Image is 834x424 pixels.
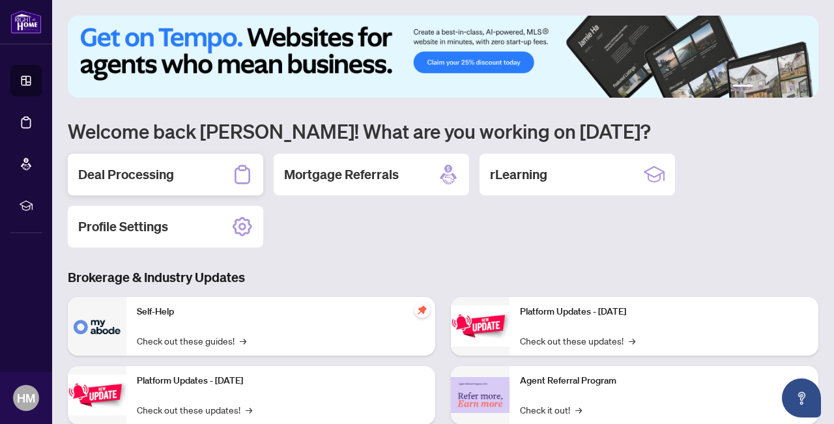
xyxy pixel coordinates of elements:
[758,85,764,90] button: 2
[137,374,425,388] p: Platform Updates - [DATE]
[520,374,808,388] p: Agent Referral Program
[451,305,510,346] img: Platform Updates - June 23, 2025
[790,85,795,90] button: 5
[769,85,774,90] button: 3
[414,302,430,318] span: pushpin
[520,333,635,348] a: Check out these updates!→
[68,297,126,356] img: Self-Help
[782,378,821,417] button: Open asap
[137,333,246,348] a: Check out these guides!→
[17,389,35,407] span: HM
[68,119,818,143] h1: Welcome back [PERSON_NAME]! What are you working on [DATE]?
[137,403,252,417] a: Check out these updates!→
[68,375,126,416] img: Platform Updates - September 16, 2025
[490,165,547,184] h2: rLearning
[137,305,425,319] p: Self-Help
[732,85,753,90] button: 1
[779,85,784,90] button: 4
[10,10,42,34] img: logo
[800,85,805,90] button: 6
[451,377,510,413] img: Agent Referral Program
[78,165,174,184] h2: Deal Processing
[575,403,582,417] span: →
[78,218,168,236] h2: Profile Settings
[284,165,399,184] h2: Mortgage Referrals
[240,333,246,348] span: →
[520,305,808,319] p: Platform Updates - [DATE]
[520,403,582,417] a: Check it out!→
[246,403,252,417] span: →
[68,268,818,287] h3: Brokerage & Industry Updates
[629,333,635,348] span: →
[68,16,818,98] img: Slide 0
